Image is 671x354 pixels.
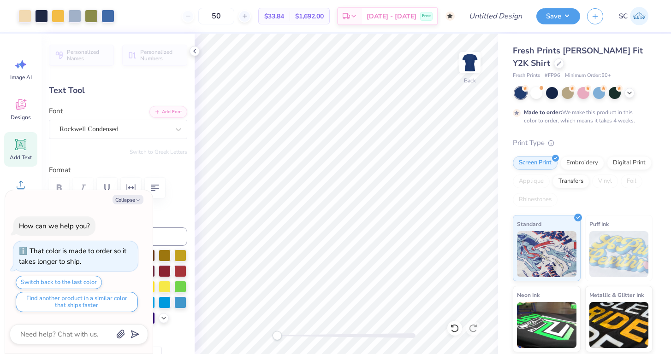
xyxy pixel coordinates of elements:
span: Free [422,13,431,19]
button: Switch to Greek Letters [130,148,187,156]
input: – – [198,8,234,24]
div: Text Tool [49,84,187,97]
span: Standard [517,219,541,229]
div: Back [464,76,476,85]
div: Applique [513,174,550,188]
img: Puff Ink [589,231,649,277]
div: That color is made to order so it takes longer to ship. [19,246,126,266]
div: Screen Print [513,156,558,170]
a: SC [615,7,653,25]
label: Font [49,106,63,116]
span: [DATE] - [DATE] [367,12,416,21]
span: Puff Ink [589,219,609,229]
span: Metallic & Glitter Ink [589,290,644,300]
img: Neon Ink [517,302,576,348]
span: Add Text [10,154,32,161]
span: # FP96 [545,72,560,80]
img: Metallic & Glitter Ink [589,302,649,348]
button: Switch back to the last color [16,276,102,289]
div: Vinyl [592,174,618,188]
label: Format [49,165,187,175]
div: Accessibility label [273,331,282,340]
div: Foil [621,174,642,188]
span: Image AI [10,74,32,81]
button: Collapse [113,195,143,204]
strong: Made to order: [524,109,562,116]
span: SC [619,11,628,22]
img: Sarah Clopton [630,7,648,25]
button: Personalized Numbers [122,45,187,66]
div: We make this product in this color to order, which means it takes 4 weeks. [524,108,637,125]
button: Add Font [149,106,187,118]
div: Print Type [513,138,653,148]
div: Transfers [552,174,589,188]
span: Personalized Numbers [140,49,182,62]
span: Minimum Order: 50 + [565,72,611,80]
div: Embroidery [560,156,604,170]
button: Personalized Names [49,45,114,66]
span: $33.84 [264,12,284,21]
span: Designs [11,114,31,121]
div: Digital Print [607,156,652,170]
button: Save [536,8,580,24]
img: Back [461,53,479,72]
span: $1,692.00 [295,12,324,21]
span: Fresh Prints [513,72,540,80]
img: Standard [517,231,576,277]
span: Personalized Names [67,49,108,62]
input: Untitled Design [462,7,529,25]
span: Fresh Prints [PERSON_NAME] Fit Y2K Shirt [513,45,643,69]
button: Find another product in a similar color that ships faster [16,292,138,312]
div: How can we help you? [19,221,90,231]
span: Neon Ink [517,290,540,300]
div: Rhinestones [513,193,558,207]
